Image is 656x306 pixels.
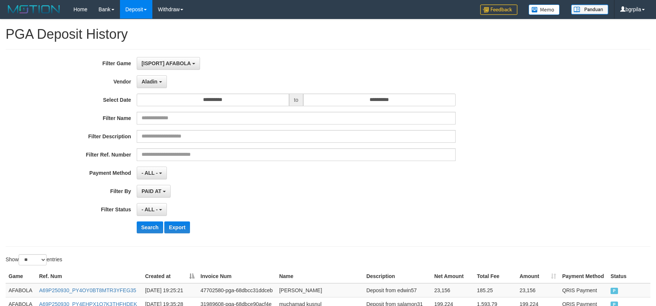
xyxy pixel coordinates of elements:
button: Search [137,221,163,233]
img: panduan.png [571,4,608,15]
th: Invoice Num [197,269,276,283]
span: PAID AT [142,188,161,194]
th: Name [276,269,363,283]
span: - ALL - [142,206,158,212]
button: [ISPORT] AFABOLA [137,57,200,70]
th: Payment Method [559,269,608,283]
td: QRIS Payment [559,283,608,297]
img: MOTION_logo.png [6,4,62,15]
button: - ALL - [137,203,167,216]
span: to [289,94,303,106]
img: Feedback.jpg [480,4,517,15]
span: PAID [611,288,618,294]
button: Export [164,221,190,233]
span: [ISPORT] AFABOLA [142,60,191,66]
h1: PGA Deposit History [6,27,650,42]
span: - ALL - [142,170,158,176]
span: Aladin [142,79,158,85]
td: 185.25 [474,283,516,297]
th: Created at: activate to sort column descending [142,269,197,283]
td: 23,156 [431,283,474,297]
td: [PERSON_NAME] [276,283,363,297]
td: Deposit from edwin57 [363,283,431,297]
td: [DATE] 19:25:21 [142,283,197,297]
td: 47702580-pga-68dbcc31ddceb [197,283,276,297]
th: Status [608,269,650,283]
img: Button%20Memo.svg [529,4,560,15]
th: Amount: activate to sort column ascending [517,269,560,283]
button: - ALL - [137,167,167,179]
td: 23,156 [517,283,560,297]
button: PAID AT [137,185,171,198]
th: Description [363,269,431,283]
th: Total Fee [474,269,516,283]
button: Aladin [137,75,167,88]
th: Net Amount [431,269,474,283]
